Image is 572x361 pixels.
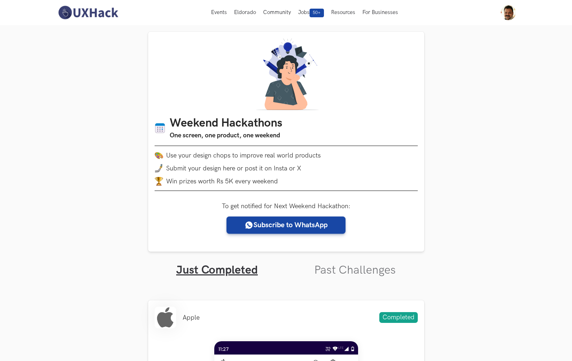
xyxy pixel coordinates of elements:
[155,177,163,186] img: trophy.png
[183,314,200,321] li: Apple
[170,116,282,131] h1: Weekend Hackathons
[56,5,120,20] img: UXHack-logo.png
[166,165,301,172] span: Submit your design here or post it on Insta or X
[155,123,165,134] img: Calendar icon
[314,263,396,277] a: Past Challenges
[501,5,516,20] img: Your profile pic
[252,38,321,110] img: A designer thinking
[170,131,282,141] h3: One screen, one product, one weekend
[226,216,346,234] a: Subscribe to WhatsApp
[155,177,418,186] li: Win prizes worth Rs 5K every weekend
[155,164,163,173] img: mobile-in-hand.png
[222,202,351,210] label: To get notified for Next Weekend Hackathon:
[148,252,424,277] ul: Tabs Interface
[379,312,418,323] span: Completed
[155,151,163,160] img: palette.png
[310,9,324,17] span: 50+
[155,151,418,160] li: Use your design chops to improve real world products
[176,263,258,277] a: Just Completed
